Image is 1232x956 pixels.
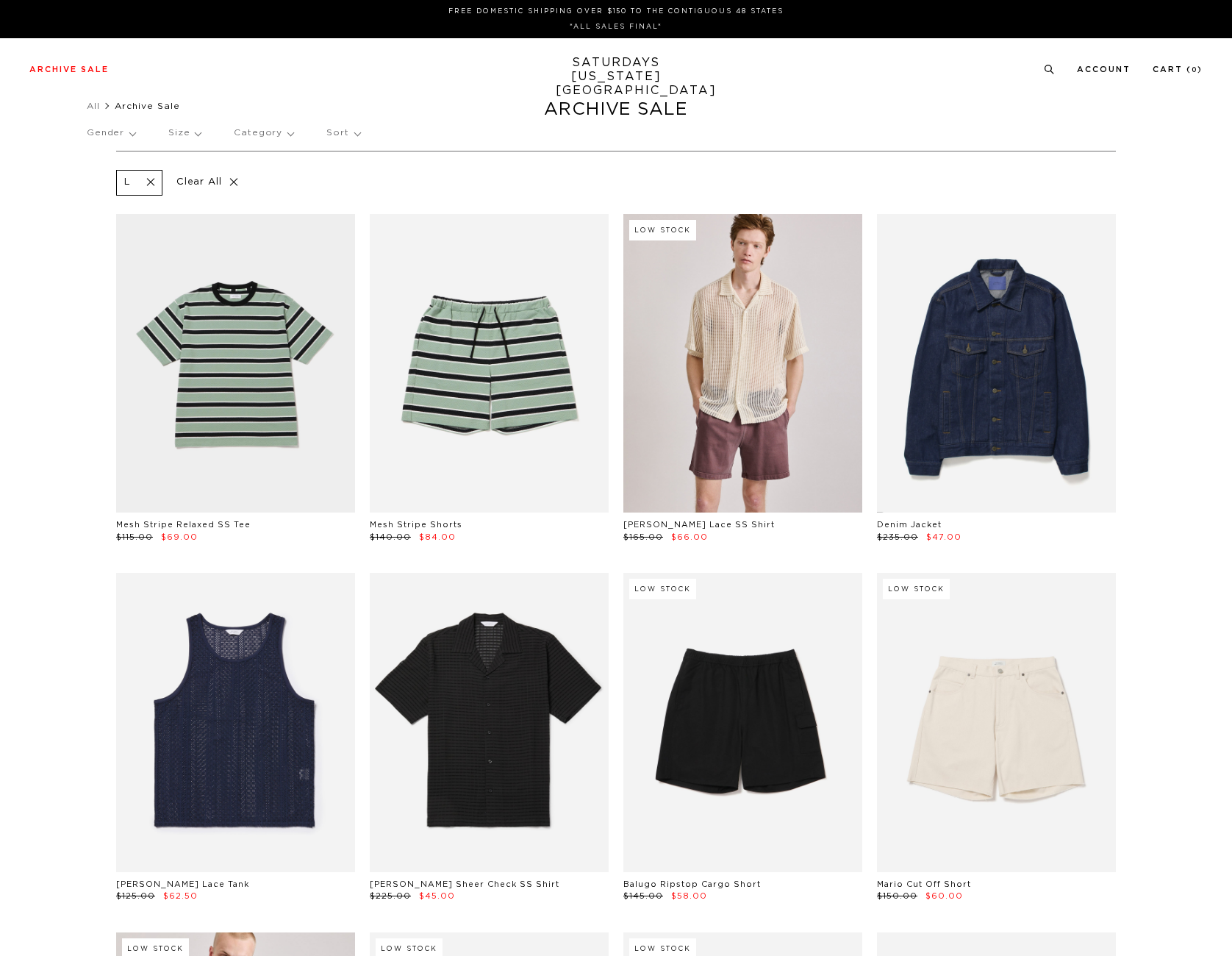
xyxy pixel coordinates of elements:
div: Low Stock [883,579,950,599]
a: SATURDAYS[US_STATE][GEOGRAPHIC_DATA] [556,56,677,98]
span: $150.00 [877,892,917,900]
a: [PERSON_NAME] Lace Tank [116,880,249,888]
span: $115.00 [116,533,153,541]
span: $125.00 [116,892,155,900]
a: [PERSON_NAME] Lace SS Shirt [623,521,775,529]
span: $45.00 [419,892,455,900]
span: $235.00 [877,533,918,541]
span: $145.00 [623,892,663,900]
a: All [87,101,100,110]
p: FREE DOMESTIC SHIPPING OVER $150 TO THE CONTIGUOUS 48 STATES [35,6,1197,17]
p: Size [168,116,201,150]
span: $84.00 [419,533,456,541]
p: Clear All [170,170,246,196]
p: *ALL SALES FINAL* [35,21,1197,32]
span: $60.00 [925,892,963,900]
a: [PERSON_NAME] Sheer Check SS Shirt [370,880,559,888]
small: 0 [1192,67,1197,74]
span: $66.00 [671,533,708,541]
span: $62.50 [163,892,198,900]
div: Low Stock [629,579,696,599]
span: $165.00 [623,533,663,541]
p: Sort [326,116,359,150]
span: $140.00 [370,533,411,541]
span: $47.00 [926,533,961,541]
a: Mesh Stripe Relaxed SS Tee [116,521,251,529]
p: Category [234,116,293,150]
a: Mesh Stripe Shorts [370,521,462,529]
a: Account [1077,65,1131,74]
div: Low Stock [629,220,696,240]
span: $225.00 [370,892,411,900]
a: Balugo Ripstop Cargo Short [623,880,761,888]
span: $69.00 [161,533,198,541]
a: Denim Jacket [877,521,942,529]
span: Archive Sale [115,101,180,110]
p: Gender [87,116,135,150]
a: Mario Cut Off Short [877,880,971,888]
a: Cart (0) [1153,65,1203,74]
p: L [124,176,131,189]
span: $58.00 [671,892,707,900]
a: Archive Sale [29,65,109,74]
